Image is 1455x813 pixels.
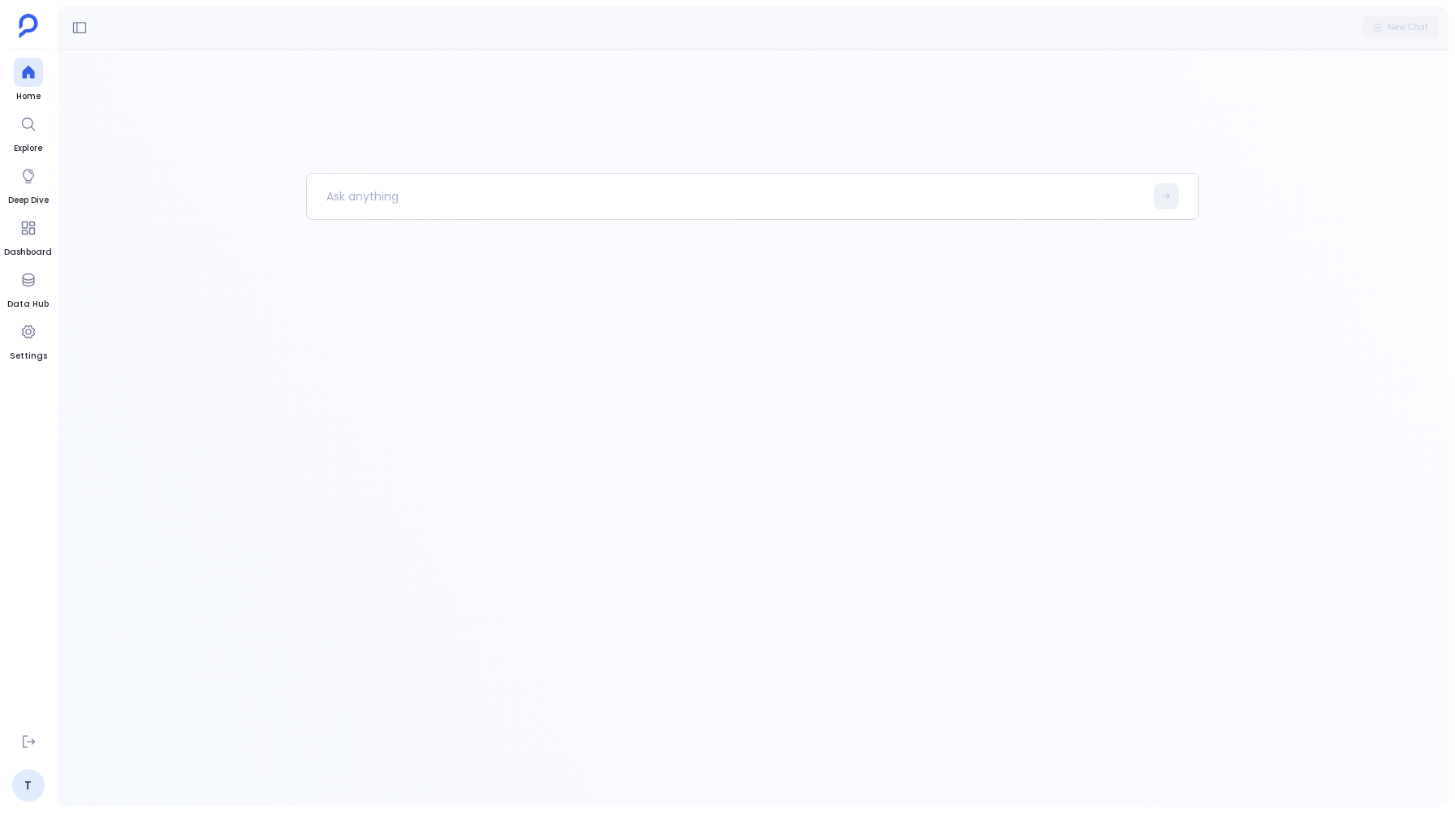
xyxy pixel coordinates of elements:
img: petavue logo [19,14,38,38]
span: Explore [14,142,43,155]
span: Data Hub [7,298,49,311]
a: T [12,769,45,802]
span: Settings [10,350,47,363]
a: Home [14,58,43,103]
span: Deep Dive [8,194,49,207]
a: Explore [14,110,43,155]
span: Dashboard [4,246,52,259]
a: Settings [10,317,47,363]
a: Data Hub [7,265,49,311]
a: Dashboard [4,213,52,259]
a: Deep Dive [8,161,49,207]
span: Home [14,90,43,103]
